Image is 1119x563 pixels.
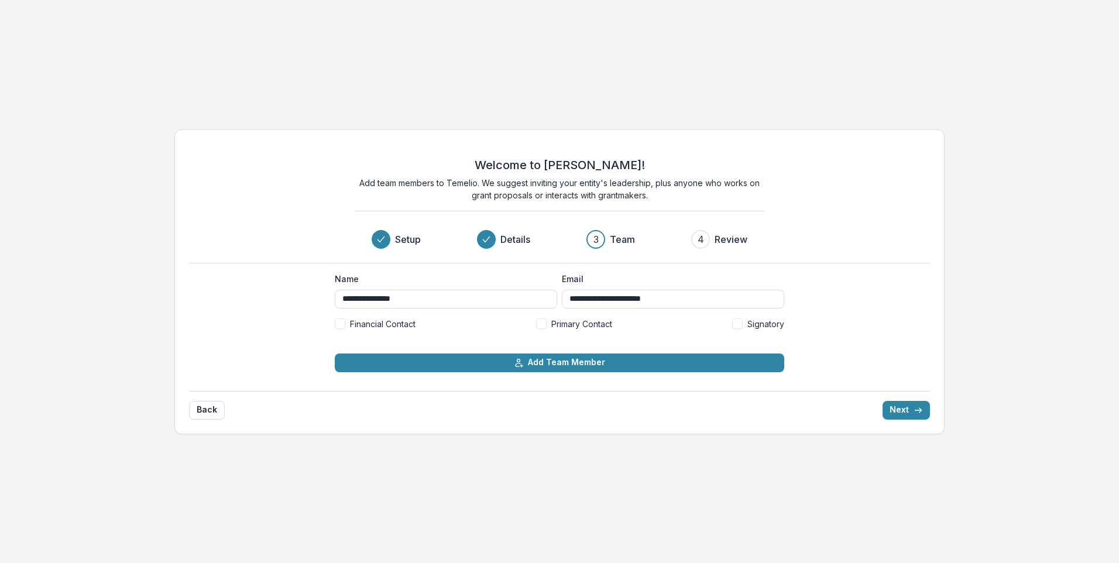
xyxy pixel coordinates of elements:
label: Name [335,273,550,285]
button: Back [189,401,225,420]
h3: Details [500,232,530,246]
button: Add Team Member [335,353,784,372]
label: Email [562,273,777,285]
span: Financial Contact [350,318,416,330]
button: Next [883,401,930,420]
h2: Welcome to [PERSON_NAME]! [475,158,645,172]
div: 4 [698,232,704,246]
span: Signatory [747,318,784,330]
div: 3 [593,232,599,246]
span: Primary Contact [551,318,612,330]
h3: Team [610,232,635,246]
h3: Setup [395,232,421,246]
p: Add team members to Temelio. We suggest inviting your entity's leadership, plus anyone who works ... [355,177,764,201]
div: Progress [372,230,747,249]
h3: Review [715,232,747,246]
